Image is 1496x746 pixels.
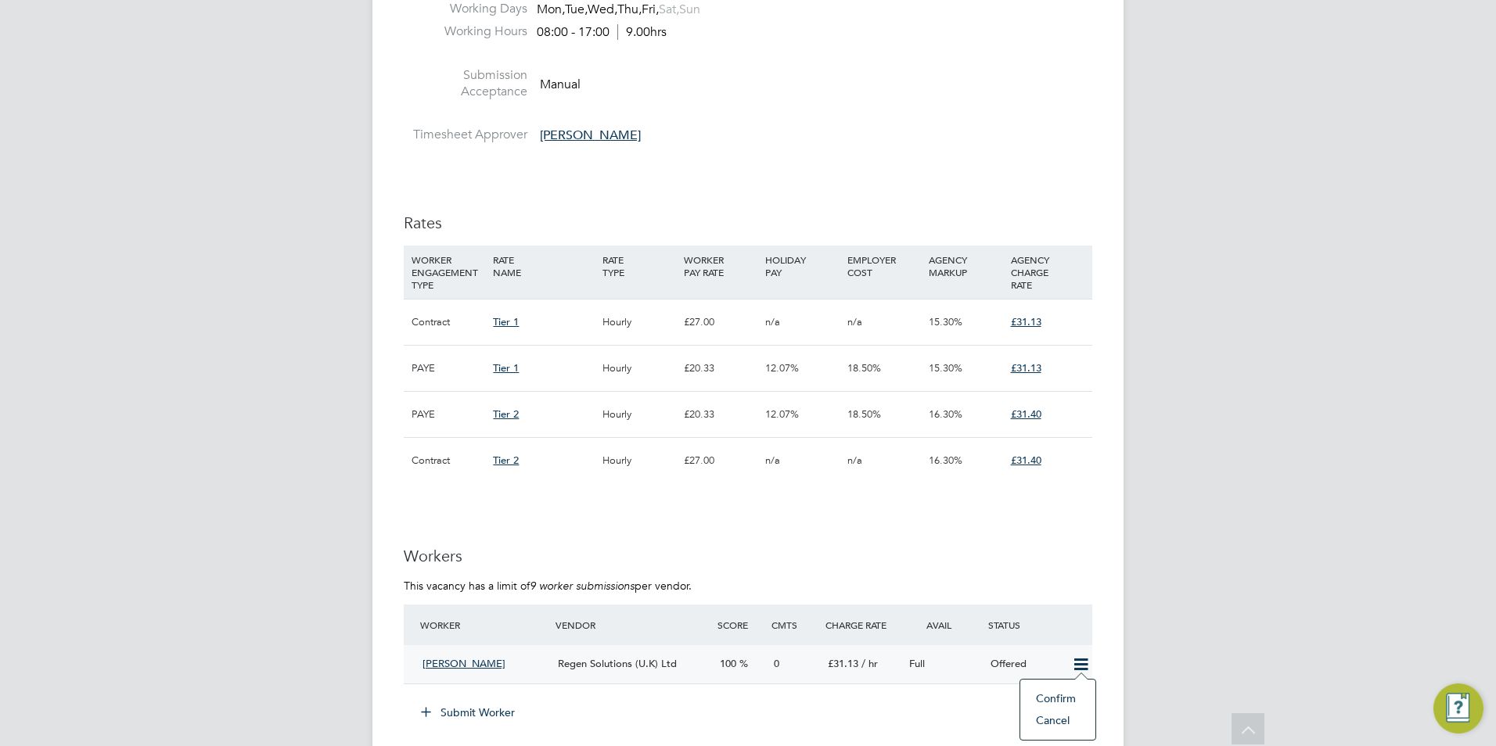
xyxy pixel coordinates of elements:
div: Contract [408,299,489,345]
div: Hourly [599,438,680,483]
div: WORKER PAY RATE [680,246,761,286]
span: Wed, [588,2,617,17]
div: HOLIDAY PAY [761,246,843,286]
button: Engage Resource Center [1433,683,1483,733]
div: Hourly [599,299,680,345]
div: Hourly [599,392,680,437]
div: RATE TYPE [599,246,680,286]
div: WORKER ENGAGEMENT TYPE [408,246,489,299]
span: Tier 1 [493,315,519,328]
div: EMPLOYER COST [843,246,925,286]
div: PAYE [408,346,489,391]
span: [PERSON_NAME] [423,657,505,670]
div: £20.33 [680,392,761,437]
div: AGENCY CHARGE RATE [1007,246,1088,299]
span: Mon, [537,2,565,17]
p: This vacancy has a limit of per vendor. [404,579,1092,593]
h3: Workers [404,546,1092,566]
span: £31.40 [1011,454,1041,467]
span: Sun [679,2,700,17]
span: 100 [720,657,736,670]
div: Contract [408,438,489,483]
span: 15.30% [929,361,962,375]
li: Confirm [1028,687,1088,709]
span: Tue, [565,2,588,17]
span: n/a [765,454,780,467]
label: Working Days [404,1,527,17]
span: Tier 2 [493,407,519,421]
span: Full [909,657,925,670]
div: Hourly [599,346,680,391]
div: Cmts [768,611,822,639]
span: / hr [861,657,878,670]
div: Worker [416,611,552,639]
span: Regen Solutions (U.K) Ltd [558,657,677,670]
span: Tier 1 [493,361,519,375]
span: Fri, [642,2,659,17]
div: Status [984,611,1092,639]
span: Tier 2 [493,454,519,467]
span: 15.30% [929,315,962,328]
span: n/a [765,315,780,328]
div: Avail [903,611,984,639]
span: 16.30% [929,454,962,467]
button: Submit Worker [410,700,527,725]
span: [PERSON_NAME] [540,127,641,143]
div: Score [714,611,768,639]
span: £31.40 [1011,407,1041,421]
label: Submission Acceptance [404,67,527,100]
div: 08:00 - 17:00 [537,24,667,41]
span: n/a [847,315,862,328]
label: Timesheet Approver [404,127,527,143]
label: Working Hours [404,23,527,40]
div: AGENCY MARKUP [925,246,1006,286]
h3: Rates [404,213,1092,233]
em: 9 worker submissions [530,579,635,593]
div: PAYE [408,392,489,437]
span: 12.07% [765,407,799,421]
span: 0 [774,657,779,670]
div: £27.00 [680,299,761,345]
span: 9.00hrs [617,24,667,40]
span: £31.13 [1011,315,1041,328]
span: £31.13 [828,657,858,670]
span: Manual [540,76,581,91]
span: n/a [847,454,862,467]
div: Charge Rate [822,611,903,639]
span: 16.30% [929,407,962,421]
span: 18.50% [847,361,881,375]
span: Sat, [659,2,679,17]
div: £20.33 [680,346,761,391]
span: 18.50% [847,407,881,421]
div: Offered [984,651,1066,677]
div: £27.00 [680,438,761,483]
span: £31.13 [1011,361,1041,375]
div: RATE NAME [489,246,598,286]
span: Thu, [617,2,642,17]
span: 12.07% [765,361,799,375]
li: Cancel [1028,709,1088,731]
div: Vendor [552,611,714,639]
